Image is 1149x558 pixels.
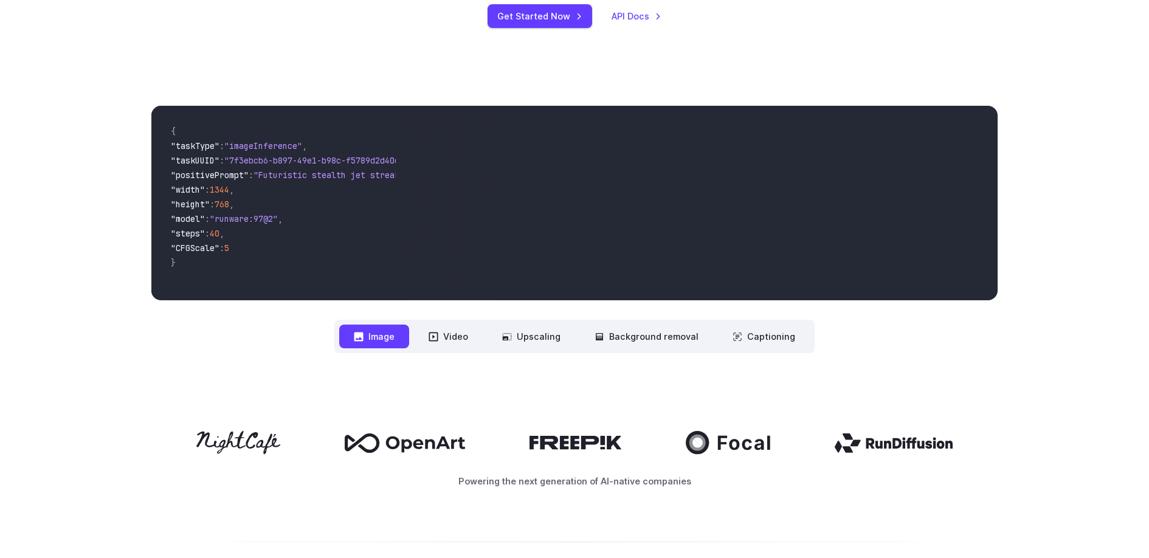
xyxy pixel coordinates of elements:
[254,170,696,181] span: "Futuristic stealth jet streaking through a neon-lit cityscape with glowing purple exhaust"
[219,140,224,151] span: :
[718,325,810,348] button: Captioning
[205,228,210,239] span: :
[205,213,210,224] span: :
[414,325,483,348] button: Video
[171,126,176,137] span: {
[210,199,215,210] span: :
[171,243,219,253] span: "CFGScale"
[224,155,409,166] span: "7f3ebcb6-b897-49e1-b98c-f5789d2d40d7"
[210,228,219,239] span: 40
[219,228,224,239] span: ,
[224,140,302,151] span: "imageInference"
[278,213,283,224] span: ,
[205,184,210,195] span: :
[580,325,713,348] button: Background removal
[171,184,205,195] span: "width"
[488,4,592,28] a: Get Started Now
[171,199,210,210] span: "height"
[488,325,575,348] button: Upscaling
[224,243,229,253] span: 5
[171,228,205,239] span: "steps"
[210,184,229,195] span: 1344
[219,243,224,253] span: :
[171,213,205,224] span: "model"
[249,170,254,181] span: :
[302,140,307,151] span: ,
[612,9,661,23] a: API Docs
[210,213,278,224] span: "runware:97@2"
[151,474,998,488] p: Powering the next generation of AI-native companies
[229,184,234,195] span: ,
[171,140,219,151] span: "taskType"
[215,199,229,210] span: 768
[339,325,409,348] button: Image
[219,155,224,166] span: :
[171,170,249,181] span: "positivePrompt"
[171,155,219,166] span: "taskUUID"
[229,199,234,210] span: ,
[171,257,176,268] span: }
